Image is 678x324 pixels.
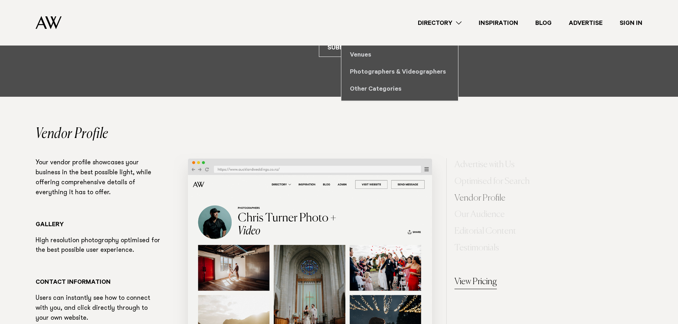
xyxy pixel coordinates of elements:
a: Optimised for Search [454,175,530,189]
a: Editorial Content [454,225,516,239]
p: Users can instantly see how to connect with you, and click directly through to your own website. [36,294,162,324]
img: Auckland Weddings Logo [36,16,62,29]
h5: Gallery [36,221,162,229]
p: Your vendor profile showcases your business in the best possible light, while offering comprehens... [36,158,162,198]
a: Sign In [611,18,651,28]
a: Blog [527,18,560,28]
h2: Vendor Profile [36,127,642,141]
a: Our Audience [454,208,505,222]
p: High resolution photography optimised for the best possible user experience. [36,236,162,256]
h5: Contact Information [36,278,162,287]
a: Inspiration [470,18,527,28]
a: Vendor Profile [454,192,505,206]
div: Venues [341,46,458,63]
a: Advertise [560,18,611,28]
a: Testimonials [454,241,499,255]
button: SUBMIT [319,38,359,57]
div: Other Categories [341,80,458,97]
div: Photographers & Videographers [341,63,458,80]
a: Advertise with Us [454,158,515,172]
a: Directory [409,18,470,28]
a: View Pricing [454,275,497,290]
